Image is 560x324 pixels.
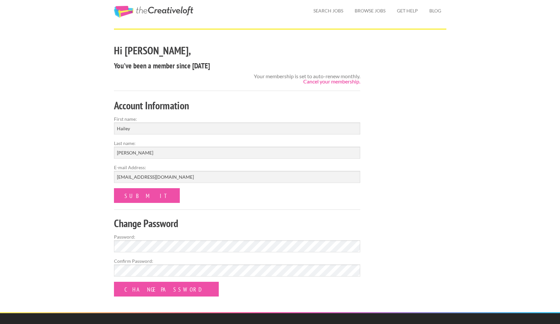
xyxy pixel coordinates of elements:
label: E-mail Address: [114,164,361,171]
a: Get Help [392,3,423,18]
label: Confirm Password: [114,258,361,264]
label: Password: [114,233,361,240]
a: Blog [424,3,446,18]
a: The Creative Loft [114,6,193,18]
label: Last name: [114,140,361,147]
div: Your membership is set to auto-renew monthly. [254,74,360,84]
h2: Change Password [114,216,361,231]
h2: Account Information [114,98,361,113]
a: Search Jobs [308,3,348,18]
a: Cancel your membership. [303,78,360,84]
a: Browse Jobs [349,3,391,18]
label: First name: [114,116,361,122]
input: Change Password [114,282,219,297]
h4: You've been a member since [DATE] [114,61,361,71]
h2: Hi [PERSON_NAME], [114,43,361,58]
input: Submit [114,188,180,203]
